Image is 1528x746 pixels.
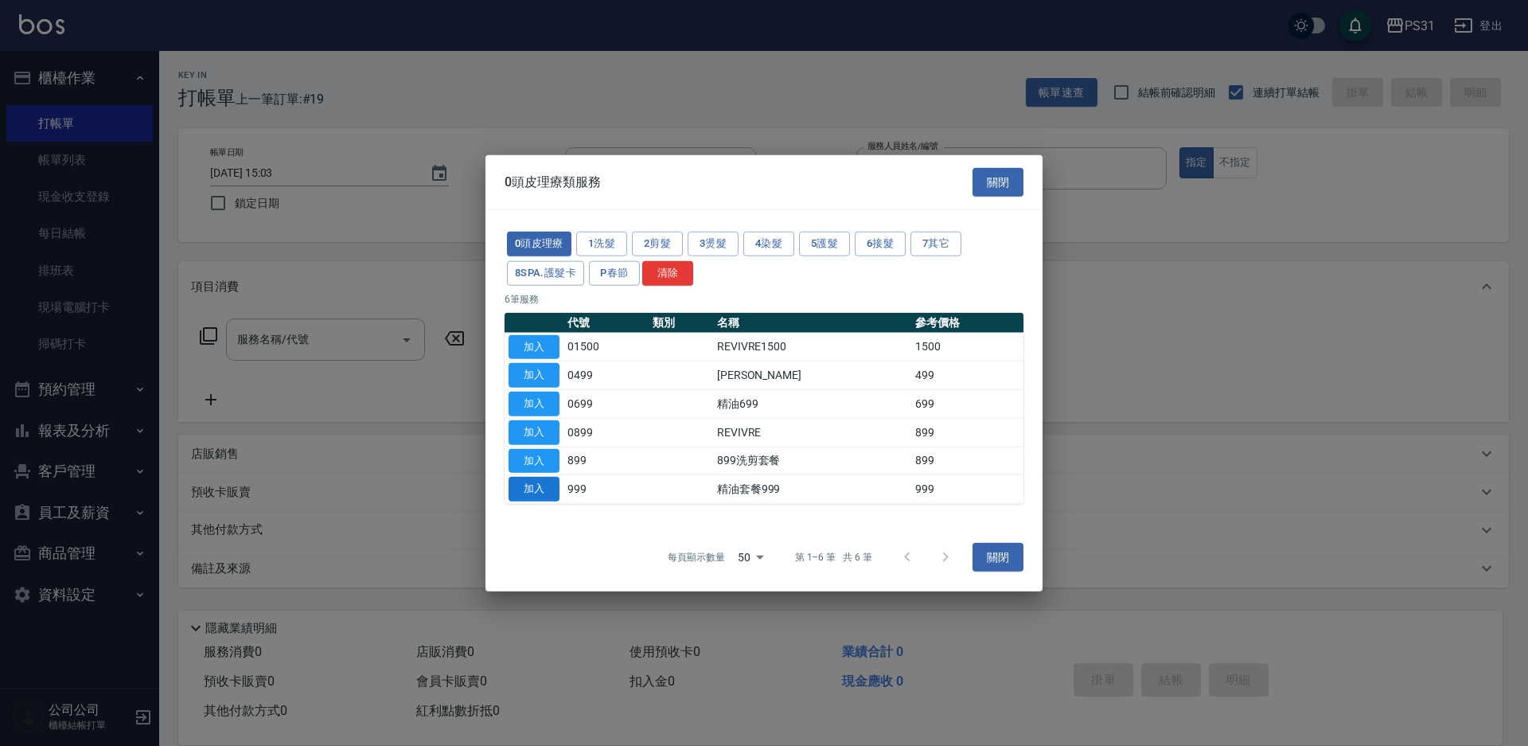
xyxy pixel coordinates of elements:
th: 類別 [649,312,713,333]
button: 加入 [509,448,559,473]
button: 5護髮 [799,232,850,256]
th: 代號 [563,312,649,333]
button: 加入 [509,363,559,388]
button: 加入 [509,420,559,444]
td: 899 [563,447,649,475]
td: 精油套餐999 [713,475,911,503]
td: REVIVRE [713,418,911,447]
p: 每頁顯示數量 [668,550,725,564]
td: 999 [911,475,1023,503]
td: 499 [911,361,1023,389]
td: 899 [911,447,1023,475]
td: 0899 [563,418,649,447]
p: 第 1–6 筆 共 6 筆 [795,550,872,564]
td: [PERSON_NAME] [713,361,911,389]
td: 0499 [563,361,649,389]
button: 0頭皮理療 [507,232,571,256]
td: 1500 [911,333,1023,361]
button: P春節 [589,260,640,285]
button: 清除 [642,260,693,285]
button: 關閉 [973,543,1023,572]
button: 加入 [509,477,559,502]
td: 01500 [563,333,649,361]
button: 3燙髮 [688,232,739,256]
div: 50 [731,536,770,579]
button: 加入 [509,392,559,416]
td: 899洗剪套餐 [713,447,911,475]
th: 名稱 [713,312,911,333]
button: 6接髮 [855,232,906,256]
td: REVIVRE1500 [713,333,911,361]
td: 精油699 [713,389,911,418]
p: 6 筆服務 [505,291,1023,306]
td: 699 [911,389,1023,418]
td: 0699 [563,389,649,418]
td: 999 [563,475,649,503]
td: 899 [911,418,1023,447]
button: 8SPA.護髮卡 [507,260,584,285]
button: 加入 [509,334,559,359]
span: 0頭皮理療類服務 [505,174,601,189]
button: 2剪髮 [632,232,683,256]
button: 7其它 [910,232,961,256]
button: 關閉 [973,167,1023,197]
th: 參考價格 [911,312,1023,333]
button: 4染髮 [743,232,794,256]
button: 1洗髮 [576,232,627,256]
